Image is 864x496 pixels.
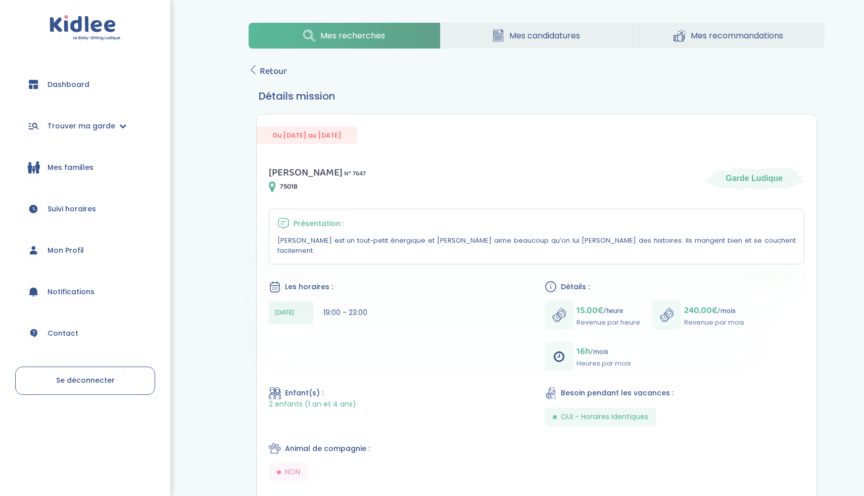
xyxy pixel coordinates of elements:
span: Mes recherches [320,29,385,42]
span: Mon Profil [47,245,84,256]
span: [DATE] [275,307,294,318]
span: Trouver ma garde [47,121,115,131]
span: 15.00€ [577,303,603,318]
a: Trouver ma garde [15,108,155,144]
span: Contact [47,328,78,339]
span: Mes recommandations [691,29,783,42]
span: Mes familles [47,162,93,173]
span: Présentation : [294,218,344,229]
h3: Détails mission [259,88,814,104]
span: Dashboard [47,79,89,90]
a: Retour [249,64,287,78]
a: Se déconnecter [15,367,155,395]
span: [PERSON_NAME] [269,164,343,181]
p: Revenue par heure [577,318,640,328]
span: Retour [260,64,287,78]
p: /mois [577,344,631,358]
a: Mes candidatures [441,23,632,49]
a: Dashboard [15,66,155,103]
img: logo.svg [50,15,121,41]
a: Mes recommandations [633,23,825,49]
span: N° 7647 [344,168,366,179]
span: Se déconnecter [56,375,115,385]
a: Contact [15,315,155,351]
span: Détails : [561,282,590,292]
a: Mes familles [15,149,155,186]
span: 2 enfants (1 an et 4 ans) [269,399,356,409]
span: OUI - Horaires identiques [561,412,648,422]
p: /mois [684,303,744,318]
span: Suivi horaires [47,204,96,214]
span: NON [285,467,300,477]
span: Animal de compagnie : [285,443,370,454]
span: 16h [577,344,590,358]
a: Notifications [15,274,155,310]
span: Garde Ludique [726,173,783,184]
span: Mes candidatures [509,29,580,42]
span: Notifications [47,287,94,297]
span: Les horaires : [285,282,333,292]
a: Suivi horaires [15,191,155,227]
p: Heures par mois [577,358,631,369]
p: [PERSON_NAME] est un tout-petit énergique et [PERSON_NAME] aime beaucoup qu’on lui [PERSON_NAME] ... [277,236,796,256]
p: /heure [577,303,640,318]
span: 19:00 - 23:00 [323,307,367,318]
span: Du [DATE] au [DATE] [257,126,357,144]
span: Enfant(s) : [285,388,323,398]
span: 240.00€ [684,303,717,318]
a: Mon Profil [15,232,155,268]
span: 75018 [280,182,298,192]
p: Revenue par mois [684,318,744,328]
a: Mes recherches [249,23,440,49]
span: Besoin pendant les vacances : [561,388,674,398]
